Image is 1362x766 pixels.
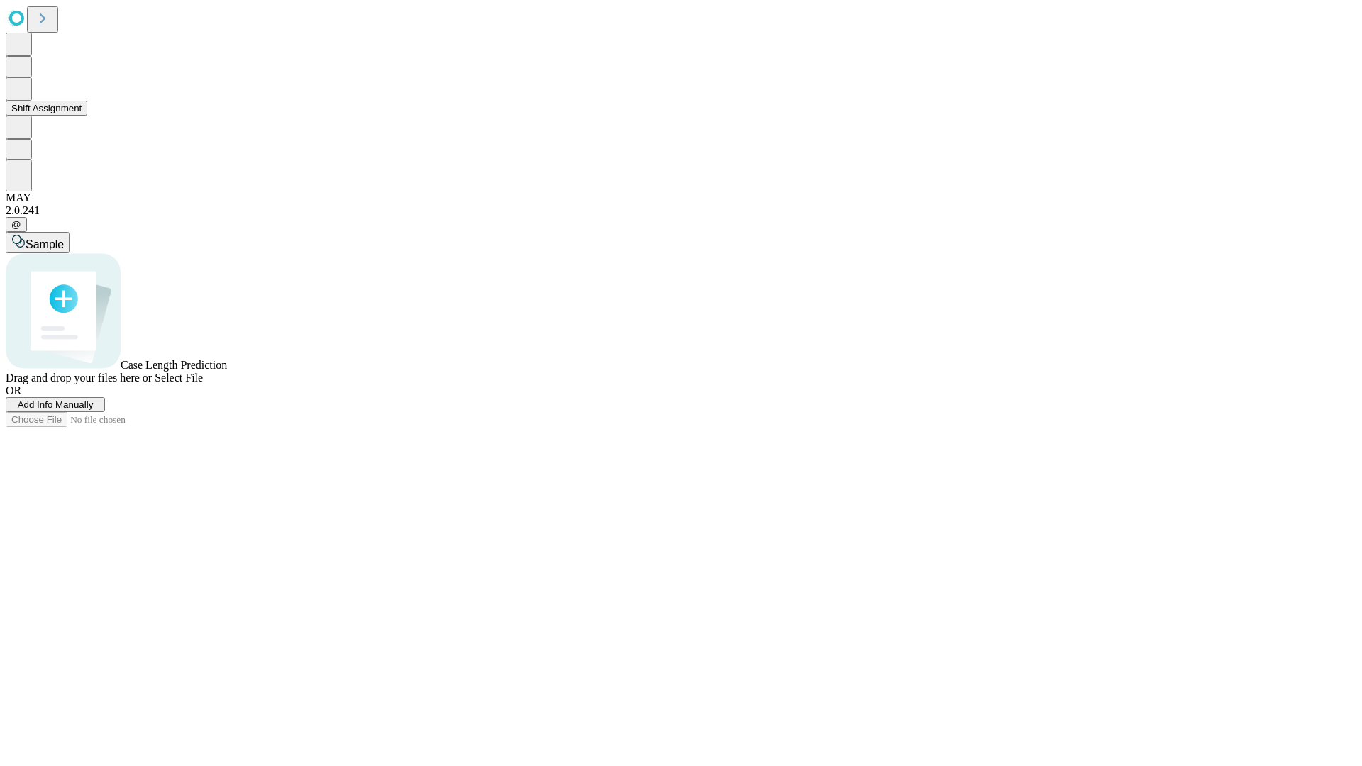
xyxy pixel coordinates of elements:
[155,372,203,384] span: Select File
[26,238,64,250] span: Sample
[6,101,87,116] button: Shift Assignment
[18,399,94,410] span: Add Info Manually
[121,359,227,371] span: Case Length Prediction
[6,232,70,253] button: Sample
[6,372,152,384] span: Drag and drop your files here or
[6,217,27,232] button: @
[6,191,1356,204] div: MAY
[6,397,105,412] button: Add Info Manually
[11,219,21,230] span: @
[6,204,1356,217] div: 2.0.241
[6,384,21,396] span: OR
